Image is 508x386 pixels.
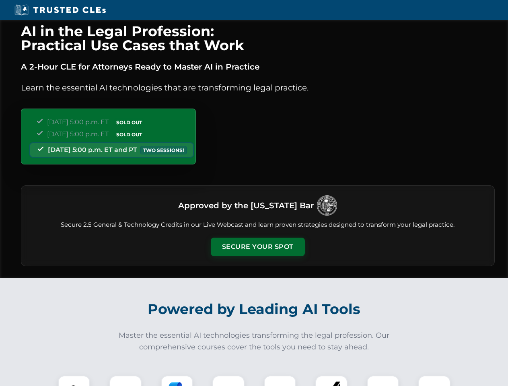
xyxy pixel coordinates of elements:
p: Secure 2.5 General & Technology Credits in our Live Webcast and learn proven strategies designed ... [31,220,485,230]
h3: Approved by the [US_STATE] Bar [178,198,314,213]
h1: AI in the Legal Profession: Practical Use Cases that Work [21,24,495,52]
img: Trusted CLEs [12,4,108,16]
span: SOLD OUT [113,118,145,127]
button: Secure Your Spot [211,238,305,256]
span: [DATE] 5:00 p.m. ET [47,130,109,138]
span: SOLD OUT [113,130,145,139]
p: Learn the essential AI technologies that are transforming legal practice. [21,81,495,94]
p: A 2-Hour CLE for Attorneys Ready to Master AI in Practice [21,60,495,73]
img: Logo [317,195,337,216]
p: Master the essential AI technologies transforming the legal profession. Our comprehensive courses... [113,330,395,353]
span: [DATE] 5:00 p.m. ET [47,118,109,126]
h2: Powered by Leading AI Tools [31,295,477,323]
